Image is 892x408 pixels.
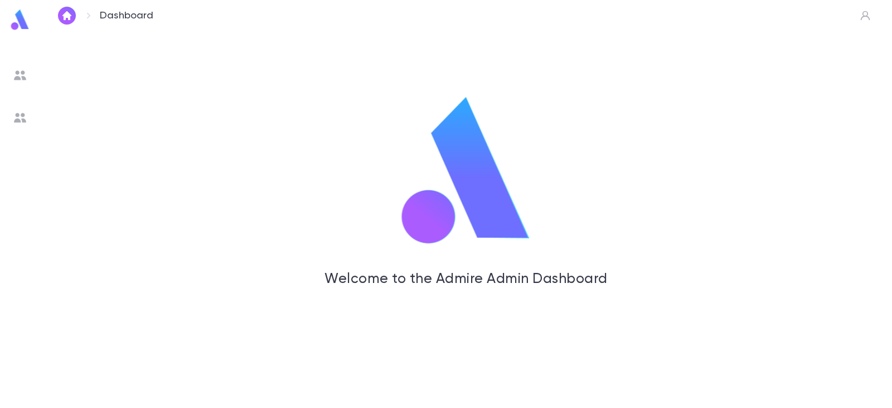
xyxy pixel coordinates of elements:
p: Dashboard [100,9,154,22]
img: home_white.a664292cf8c1dea59945f0da9f25487c.svg [60,11,74,20]
img: users_grey.add6a7b1bacd1fe57131ad36919bb8de.svg [13,69,27,82]
img: logo [386,94,546,250]
h5: Welcome to the Admire Admin Dashboard [103,271,830,288]
img: users_grey.add6a7b1bacd1fe57131ad36919bb8de.svg [13,111,27,124]
img: logo [9,9,31,31]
